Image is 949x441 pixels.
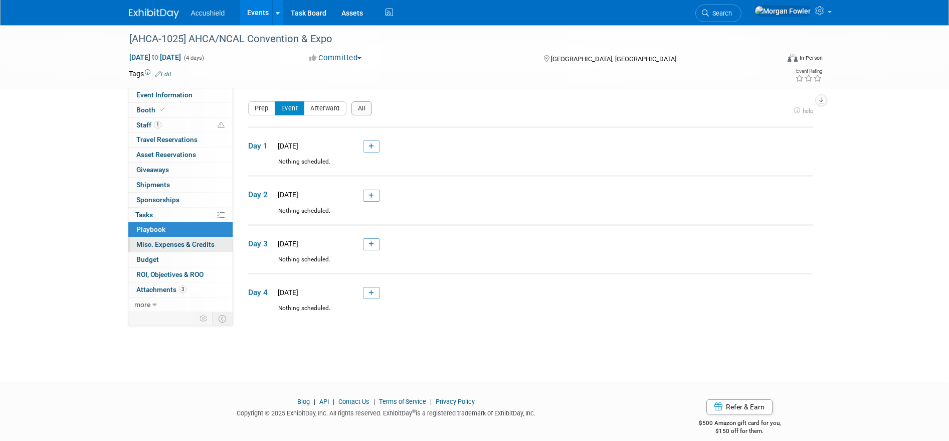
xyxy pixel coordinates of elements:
a: Asset Reservations [128,148,233,162]
a: Search [695,5,741,22]
i: Booth reservation complete [160,107,165,112]
a: more [128,298,233,312]
a: Giveaways [128,163,233,177]
div: Nothing scheduled. [248,158,813,175]
a: Blog [297,398,310,405]
span: Day 4 [248,287,273,298]
span: Event Information [136,91,193,99]
a: ROI, Objectives & ROO [128,267,233,282]
button: All [351,101,372,115]
span: ROI, Objectives & ROO [136,270,204,278]
span: Misc. Expenses & Credits [136,240,215,248]
a: Event Information [128,88,233,102]
a: Privacy Policy [436,398,475,405]
a: Tasks [128,208,233,222]
span: Day 1 [248,140,273,152]
span: Asset Reservations [136,151,196,159]
div: Nothing scheduled. [248,207,813,224]
span: 3 [179,285,186,293]
div: $150 off for them. [659,427,821,435]
img: Morgan Fowler [754,6,811,17]
a: Shipments [128,178,233,192]
a: Sponsorships [128,193,233,207]
span: [DATE] [275,142,298,150]
td: Personalize Event Tab Strip [195,312,213,325]
div: $500 Amazon gift card for you, [659,412,821,435]
span: [GEOGRAPHIC_DATA], [GEOGRAPHIC_DATA] [551,55,676,63]
span: [DATE] [275,288,298,297]
span: Giveaways [136,166,169,174]
div: Copyright © 2025 ExhibitDay, Inc. All rights reserved. ExhibitDay is a registered trademark of Ex... [129,406,644,418]
span: (4 days) [183,55,204,61]
a: Misc. Expenses & Credits [128,237,233,252]
span: Accushield [191,9,225,17]
span: Sponsorships [136,196,179,204]
span: Day 3 [248,238,273,249]
td: Toggle Event Tabs [212,312,233,325]
a: Edit [155,71,171,78]
span: | [311,398,318,405]
a: Travel Reservations [128,132,233,147]
a: Attachments3 [128,282,233,297]
span: Booth [136,106,167,114]
span: [DATE] [275,191,298,199]
span: Playbook [136,225,165,233]
span: to [150,53,160,61]
img: Format-Inperson.png [788,54,798,62]
span: [DATE] [275,240,298,248]
sup: ® [412,408,416,414]
a: Refer & Earn [706,399,773,414]
button: Afterward [304,101,346,115]
button: Committed [306,53,365,63]
span: Search [709,10,732,17]
button: Prep [248,101,275,115]
span: Shipments [136,181,170,189]
span: help [803,107,813,114]
div: Nothing scheduled. [248,255,813,273]
span: Potential Scheduling Conflict -- at least one attendee is tagged in another overlapping event. [218,121,225,130]
a: Budget [128,252,233,267]
span: | [428,398,434,405]
span: 1 [154,121,161,128]
a: Terms of Service [379,398,426,405]
a: Booth [128,103,233,117]
span: more [134,301,150,309]
div: [AHCA-1025] AHCA/NCAL Convention & Expo [126,30,764,48]
div: In-Person [799,54,823,62]
span: Staff [136,121,161,129]
td: Tags [129,69,171,79]
span: | [371,398,377,405]
div: Event Rating [795,69,822,74]
div: Event Format [720,52,823,67]
div: Nothing scheduled. [248,304,813,322]
a: Contact Us [338,398,369,405]
span: Attachments [136,285,186,293]
img: ExhibitDay [129,9,179,19]
span: | [330,398,337,405]
a: Staff1 [128,118,233,132]
span: Budget [136,255,159,263]
a: Playbook [128,222,233,237]
span: Travel Reservations [136,135,198,143]
button: Event [275,101,305,115]
span: Day 2 [248,189,273,200]
span: [DATE] [DATE] [129,53,181,62]
a: API [319,398,329,405]
span: Tasks [135,211,153,219]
